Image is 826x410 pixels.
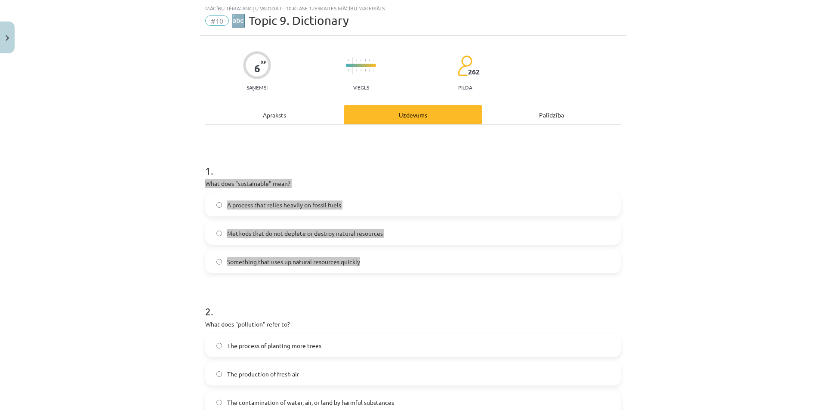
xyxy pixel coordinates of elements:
[369,59,370,62] img: icon-short-line-57e1e144782c952c97e751825c79c345078a6d821885a25fce030b3d8c18986b.svg
[457,55,472,77] img: students-c634bb4e5e11cddfef0936a35e636f08e4e9abd3cc4e673bd6f9a4125e45ecb1.svg
[352,57,353,74] img: icon-long-line-d9ea69661e0d244f92f715978eff75569469978d946b2353a9bb055b3ed8787d.svg
[243,84,271,90] p: Saņemsi
[6,35,9,41] img: icon-close-lesson-0947bae3869378f0d4975bcd49f059093ad1ed9edebbc8119c70593378902aed.svg
[468,68,480,76] span: 262
[373,69,374,71] img: icon-short-line-57e1e144782c952c97e751825c79c345078a6d821885a25fce030b3d8c18986b.svg
[361,69,361,71] img: icon-short-line-57e1e144782c952c97e751825c79c345078a6d821885a25fce030b3d8c18986b.svg
[216,202,222,208] input: A process that relies heavily on fossil fuels
[227,200,341,210] span: A process that relies heavily on fossil fuels
[227,398,394,407] span: The contamination of water, air, or land by harmful substances
[344,105,482,124] div: Uzdevums
[205,15,229,26] span: #10
[482,105,621,124] div: Palīdzība
[216,231,222,236] input: Methods that do not deplete or destroy natural resources
[205,320,621,329] p: What does "pollution" refer to?
[216,371,222,377] input: The production of fresh air
[365,59,366,62] img: icon-short-line-57e1e144782c952c97e751825c79c345078a6d821885a25fce030b3d8c18986b.svg
[254,62,260,74] div: 6
[216,400,222,405] input: The contamination of water, air, or land by harmful substances
[373,59,374,62] img: icon-short-line-57e1e144782c952c97e751825c79c345078a6d821885a25fce030b3d8c18986b.svg
[216,259,222,265] input: Something that uses up natural resources quickly
[356,69,357,71] img: icon-short-line-57e1e144782c952c97e751825c79c345078a6d821885a25fce030b3d8c18986b.svg
[227,257,360,266] span: Something that uses up natural resources quickly
[227,341,321,350] span: The process of planting more trees
[365,69,366,71] img: icon-short-line-57e1e144782c952c97e751825c79c345078a6d821885a25fce030b3d8c18986b.svg
[205,290,621,317] h1: 2 .
[353,84,369,90] p: Viegls
[227,370,299,379] span: The production of fresh air
[227,229,383,238] span: Methods that do not deplete or destroy natural resources
[205,179,621,188] p: What does "sustainable" mean?
[261,59,266,64] span: XP
[205,150,621,176] h1: 1 .
[231,13,349,28] span: 🔤 Topic 9. Dictionary
[369,69,370,71] img: icon-short-line-57e1e144782c952c97e751825c79c345078a6d821885a25fce030b3d8c18986b.svg
[348,59,348,62] img: icon-short-line-57e1e144782c952c97e751825c79c345078a6d821885a25fce030b3d8c18986b.svg
[458,84,472,90] p: pilda
[356,59,357,62] img: icon-short-line-57e1e144782c952c97e751825c79c345078a6d821885a25fce030b3d8c18986b.svg
[361,59,361,62] img: icon-short-line-57e1e144782c952c97e751825c79c345078a6d821885a25fce030b3d8c18986b.svg
[205,5,621,11] div: Mācību tēma: Angļu valoda i - 10.klase 1.ieskaites mācību materiāls
[348,69,348,71] img: icon-short-line-57e1e144782c952c97e751825c79c345078a6d821885a25fce030b3d8c18986b.svg
[216,343,222,348] input: The process of planting more trees
[205,105,344,124] div: Apraksts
